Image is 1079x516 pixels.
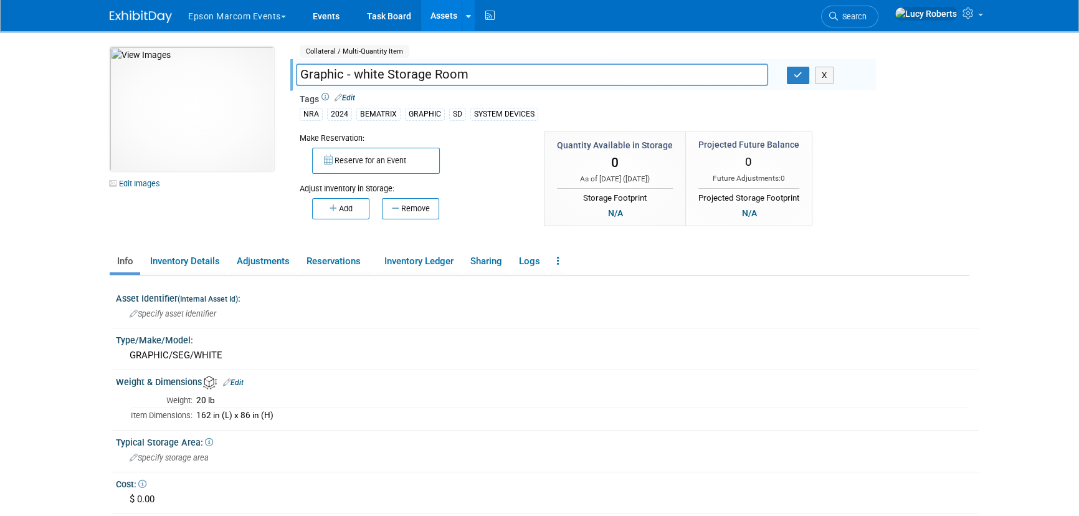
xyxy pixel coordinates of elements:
td: Weight: [131,393,193,408]
a: Inventory Details [143,251,227,272]
span: 0 [611,155,619,170]
img: Asset Weight and Dimensions [203,376,217,389]
button: X [815,67,834,84]
a: Edit Images [110,176,165,191]
span: 0 [781,174,785,183]
span: Specify storage area [130,453,209,462]
img: ExhibitDay [110,11,172,23]
a: Adjustments [229,251,297,272]
div: As of [DATE] ( ) [557,174,673,184]
button: Reserve for an Event [312,148,440,174]
div: GRAPHIC [405,108,445,121]
a: Edit [223,378,244,387]
div: Weight & Dimensions [116,373,979,389]
span: Search [838,12,867,21]
span: [DATE] [625,174,647,183]
div: N/A [738,206,761,220]
span: Collateral / Multi-Quantity Item [300,45,409,58]
a: Inventory Ledger [377,251,460,272]
div: Cost: [116,475,979,490]
a: Search [821,6,878,27]
div: Storage Footprint [557,188,673,204]
small: (Internal Asset Id) [178,295,238,303]
a: Info [110,251,140,272]
div: Projected Storage Footprint [698,188,799,204]
a: Logs [511,251,547,272]
span: Typical Storage Area: [116,437,213,447]
img: View Images [110,47,274,171]
div: 162 in (L) x 86 in (H) [196,410,969,421]
img: Lucy Roberts [895,7,958,21]
div: Quantity Available in Storage [557,139,673,151]
a: Sharing [463,251,509,272]
div: 20 lb [196,395,969,406]
button: Add [312,198,369,219]
td: Item Dimensions: [131,408,193,423]
div: Adjust Inventory in Storage: [300,174,525,194]
div: Type/Make/Model: [116,331,979,346]
button: Remove [382,198,439,219]
div: Make Reservation: [300,131,525,144]
div: NRA [300,108,323,121]
a: Reservations [299,251,374,272]
div: $ 0.00 [125,490,969,509]
div: SYSTEM DEVICES [470,108,538,121]
div: SD [449,108,466,121]
div: N/A [604,206,627,220]
span: 0 [745,155,752,169]
div: BEMATRIX [356,108,401,121]
div: 2024 [327,108,352,121]
span: Specify asset identifier [130,309,216,318]
div: Future Adjustments: [698,173,799,184]
div: GRAPHIC/SEG/WHITE [125,346,969,365]
div: Projected Future Balance [698,138,799,151]
div: Tags [300,93,867,129]
div: Asset Identifier : [116,289,979,305]
a: Edit [335,93,355,102]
